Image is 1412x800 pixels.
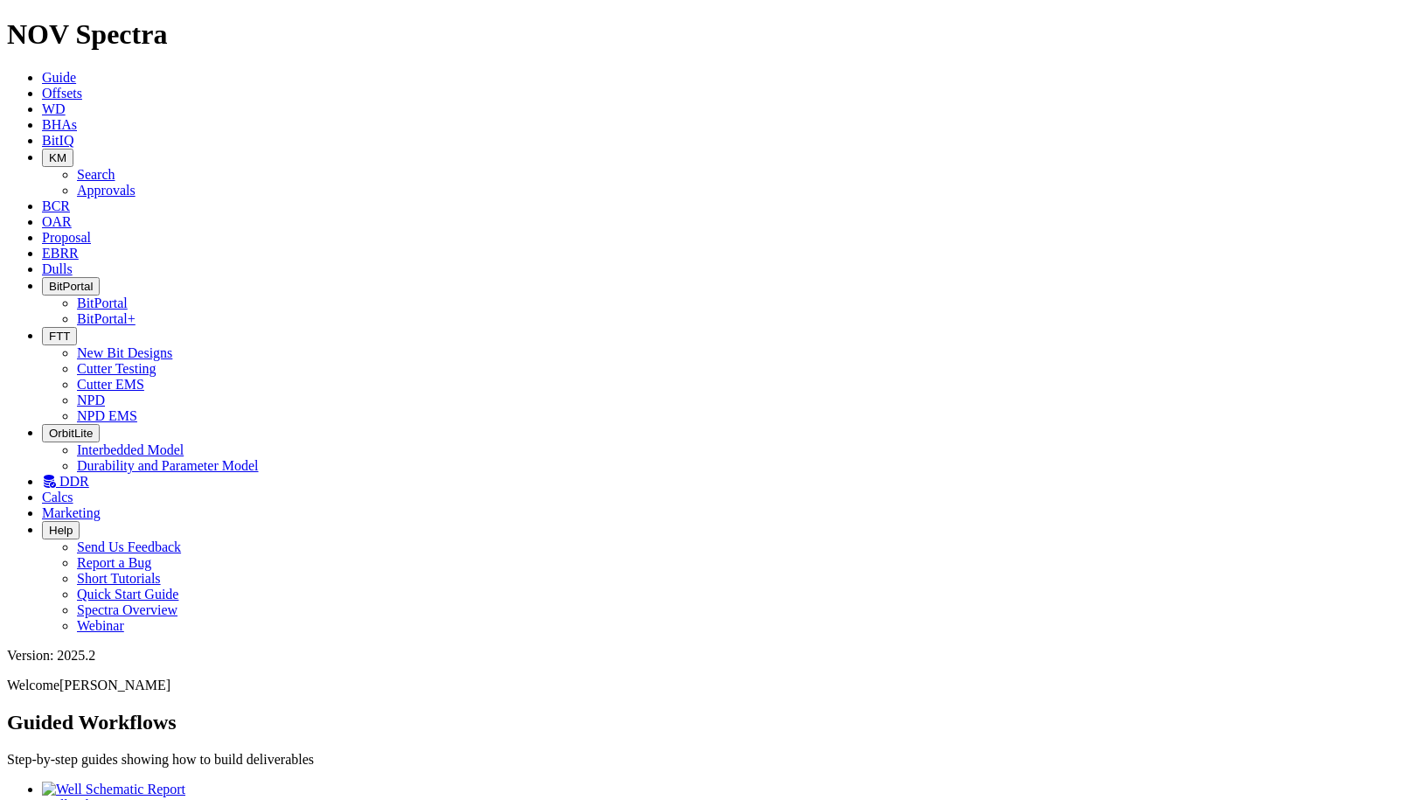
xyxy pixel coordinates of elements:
[42,782,185,797] img: Well Schematic Report
[77,602,177,617] a: Spectra Overview
[49,524,73,537] span: Help
[77,618,124,633] a: Webinar
[77,393,105,407] a: NPD
[42,149,73,167] button: KM
[42,198,70,213] a: BCR
[49,427,93,440] span: OrbitLite
[42,86,82,101] a: Offsets
[42,327,77,345] button: FTT
[77,296,128,310] a: BitPortal
[7,752,1405,768] p: Step-by-step guides showing how to build deliverables
[77,555,151,570] a: Report a Bug
[42,424,100,442] button: OrbitLite
[77,311,136,326] a: BitPortal+
[42,101,66,116] a: WD
[7,678,1405,693] p: Welcome
[77,167,115,182] a: Search
[42,70,76,85] a: Guide
[42,230,91,245] a: Proposal
[42,474,89,489] a: DDR
[77,442,184,457] a: Interbedded Model
[77,377,144,392] a: Cutter EMS
[77,587,178,602] a: Quick Start Guide
[42,246,79,261] a: EBRR
[7,711,1405,734] h2: Guided Workflows
[77,345,172,360] a: New Bit Designs
[49,330,70,343] span: FTT
[77,539,181,554] a: Send Us Feedback
[49,280,93,293] span: BitPortal
[42,261,73,276] a: Dulls
[42,117,77,132] a: BHAs
[42,521,80,539] button: Help
[59,678,170,692] span: [PERSON_NAME]
[42,133,73,148] a: BitIQ
[77,361,157,376] a: Cutter Testing
[77,183,136,198] a: Approvals
[7,18,1405,51] h1: NOV Spectra
[49,151,66,164] span: KM
[59,474,89,489] span: DDR
[42,505,101,520] a: Marketing
[77,408,137,423] a: NPD EMS
[42,277,100,296] button: BitPortal
[42,214,72,229] a: OAR
[77,458,259,473] a: Durability and Parameter Model
[77,571,161,586] a: Short Tutorials
[7,648,1405,664] div: Version: 2025.2
[42,490,73,504] a: Calcs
